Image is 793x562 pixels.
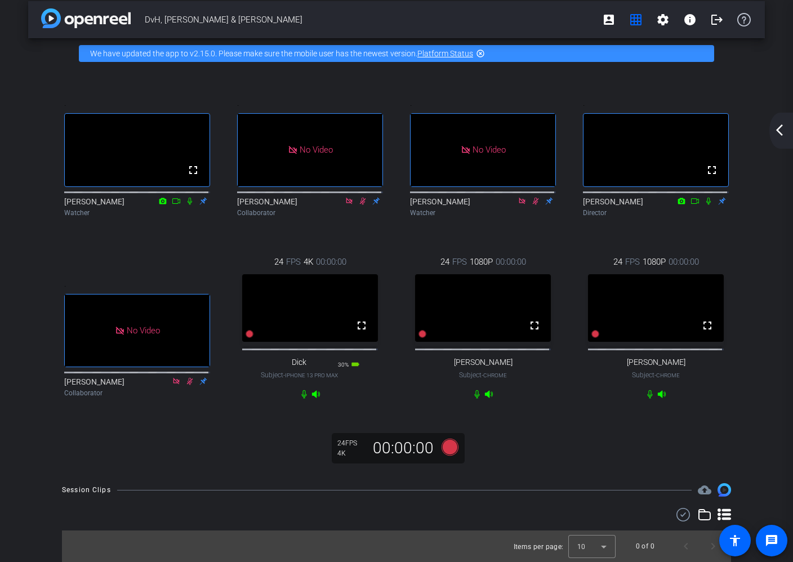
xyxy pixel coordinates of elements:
mat-icon: highlight_off [476,49,485,58]
mat-icon: arrow_back_ios_new [773,123,786,137]
span: 00:00:00 [316,256,346,268]
div: Collaborator [64,388,210,398]
span: No Video [127,325,160,336]
mat-icon: info [683,13,697,26]
img: Session clips [718,483,731,497]
div: We have updated the app to v2.15.0. Please make sure the mobile user has the newest version. [79,45,714,62]
div: 4K [337,449,366,458]
span: FPS [625,256,640,268]
span: 24 [274,256,283,268]
div: 24 [337,439,366,448]
mat-icon: settings [656,13,670,26]
div: Watcher [64,208,210,218]
span: [PERSON_NAME] [627,358,685,367]
div: [PERSON_NAME] [64,376,210,398]
mat-icon: message [765,534,778,547]
span: Subject [459,370,507,380]
span: iPhone 13 Pro Max [285,372,338,378]
span: 1080P [643,256,666,268]
div: Director [583,208,729,218]
button: Previous page [672,533,700,560]
span: FPS [452,256,467,268]
div: Collaborator [237,208,383,218]
span: 30% [338,362,349,368]
span: Subject [261,370,338,380]
span: Chrome [656,372,680,378]
span: FPS [286,256,301,268]
span: [PERSON_NAME] [454,358,513,367]
div: [PERSON_NAME] [583,196,729,218]
span: DvH, [PERSON_NAME] & [PERSON_NAME] [145,8,595,31]
span: 00:00:00 [669,256,699,268]
a: Platform Status [417,49,473,58]
div: . [583,93,729,113]
span: - [654,371,656,379]
span: 24 [440,256,449,268]
span: 1080P [470,256,493,268]
mat-icon: fullscreen [528,319,541,332]
div: . [410,93,556,113]
mat-icon: fullscreen [186,163,200,177]
mat-icon: logout [710,13,724,26]
div: Items per page: [514,541,564,552]
span: 00:00:00 [496,256,526,268]
span: Chrome [483,372,507,378]
div: Session Clips [62,484,111,496]
mat-icon: battery_std [351,360,360,369]
span: 24 [613,256,622,268]
button: Next page [700,533,727,560]
span: Subject [632,370,680,380]
div: Watcher [410,208,556,218]
span: FPS [345,439,357,447]
span: 4K [304,256,313,268]
span: - [482,371,483,379]
div: . [237,93,383,113]
mat-icon: account_box [602,13,616,26]
div: . [64,93,210,113]
mat-icon: cloud_upload [698,483,711,497]
div: [PERSON_NAME] [64,196,210,218]
mat-icon: accessibility [728,534,742,547]
mat-icon: fullscreen [701,319,714,332]
div: [PERSON_NAME] [237,196,383,218]
span: - [283,371,285,379]
span: No Video [300,145,333,155]
span: No Video [473,145,506,155]
img: app-logo [41,8,131,28]
span: Destinations for your clips [698,483,711,497]
mat-icon: grid_on [629,13,643,26]
mat-icon: fullscreen [355,319,368,332]
div: [PERSON_NAME] [410,196,556,218]
div: 00:00:00 [366,439,441,458]
span: Dick [292,358,306,367]
div: . [64,274,210,294]
mat-icon: fullscreen [705,163,719,177]
div: 0 of 0 [636,541,654,552]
